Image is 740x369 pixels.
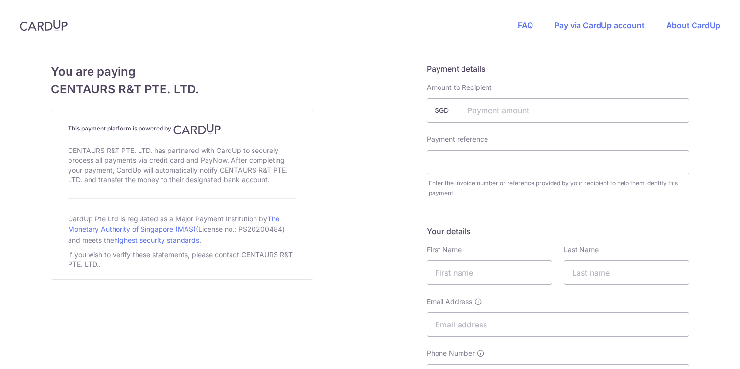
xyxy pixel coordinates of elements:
[427,245,462,255] label: First Name
[427,348,475,358] span: Phone Number
[429,178,689,198] div: Enter the invoice number or reference provided by your recipient to help them identify this payment.
[68,123,296,135] h4: This payment platform is powered by
[51,81,313,98] span: CENTAURS R&T PTE. LTD.
[427,134,488,144] label: Payment reference
[555,21,645,30] a: Pay via CardUp account
[68,211,296,248] div: CardUp Pte Ltd is regulated as a Major Payment Institution by (License no.: PS20200484) and meets...
[427,312,689,337] input: Email address
[677,340,730,364] iframe: Opens a widget where you can find more information
[518,21,533,30] a: FAQ
[427,225,689,237] h5: Your details
[427,98,689,123] input: Payment amount
[51,63,313,81] span: You are paying
[68,144,296,187] div: CENTAURS R&T PTE. LTD. has partnered with CardUp to securely process all payments via credit card...
[564,245,599,255] label: Last Name
[427,260,552,285] input: First name
[666,21,720,30] a: About CardUp
[114,236,199,244] a: highest security standards
[173,123,221,135] img: CardUp
[435,106,460,115] span: SGD
[564,260,689,285] input: Last name
[427,83,492,92] label: Amount to Recipient
[20,20,68,31] img: CardUp
[427,63,689,75] h5: Payment details
[68,248,296,271] div: If you wish to verify these statements, please contact CENTAURS R&T PTE. LTD..
[427,297,472,306] span: Email Address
